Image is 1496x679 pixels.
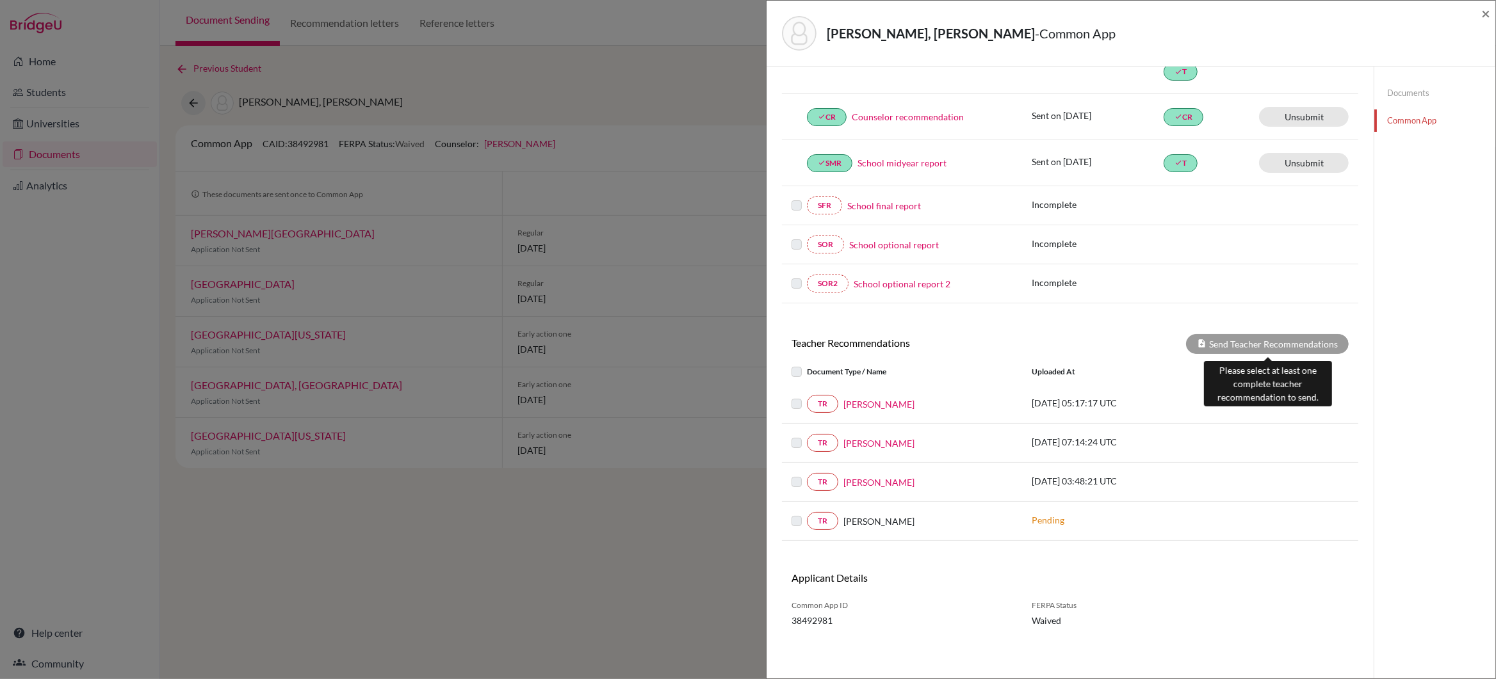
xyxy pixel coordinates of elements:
[1032,435,1205,449] p: [DATE] 07:14:24 UTC
[1259,107,1349,127] a: Unsubmit
[1022,364,1214,379] div: Uploaded at
[807,434,838,452] a: TR
[843,436,915,450] a: [PERSON_NAME]
[1481,6,1490,21] button: Close
[847,199,921,212] a: School final report
[852,110,964,124] a: Counselor recommendation
[1204,361,1332,406] div: Please select at least one complete teacher recommendation to send.
[1032,276,1164,289] p: Incomplete
[807,275,849,292] a: SOR2
[1032,513,1205,527] p: Pending
[1032,396,1205,410] p: [DATE] 05:17:17 UTC
[1164,63,1198,81] a: doneT
[807,108,847,126] a: doneCR
[818,159,825,166] i: done
[807,154,852,172] a: doneSMR
[854,277,950,291] a: School optional report 2
[1032,600,1157,611] span: FERPA Status
[1032,198,1164,211] p: Incomplete
[1032,155,1164,168] p: Sent on [DATE]
[1481,4,1490,22] span: ×
[807,196,842,214] a: SFR
[1374,109,1495,132] a: Common App
[792,614,1012,627] span: 38492981
[1259,153,1349,173] a: Unsubmit
[1374,82,1495,104] a: Documents
[1164,108,1203,126] a: doneCR
[849,238,939,252] a: School optional report
[843,475,915,489] a: [PERSON_NAME]
[792,600,1012,611] span: Common App ID
[818,113,825,120] i: done
[1164,154,1198,172] a: doneT
[792,571,1061,584] h6: Applicant Details
[843,397,915,411] a: [PERSON_NAME]
[782,337,1070,349] h6: Teacher Recommendations
[858,156,947,170] a: School midyear report
[1186,334,1349,354] div: Send Teacher Recommendations
[1032,109,1164,122] p: Sent on [DATE]
[807,395,838,413] a: TR
[1035,26,1116,41] span: - Common App
[782,364,1022,379] div: Document Type / Name
[807,236,844,253] a: SOR
[807,512,838,530] a: TR
[843,515,915,528] span: [PERSON_NAME]
[807,473,838,491] a: TR
[827,26,1035,41] strong: [PERSON_NAME], [PERSON_NAME]
[1175,113,1182,120] i: done
[1175,159,1182,166] i: done
[1032,614,1157,627] span: Waived
[1032,474,1205,488] p: [DATE] 03:48:21 UTC
[1175,68,1182,76] i: done
[1032,237,1164,250] p: Incomplete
